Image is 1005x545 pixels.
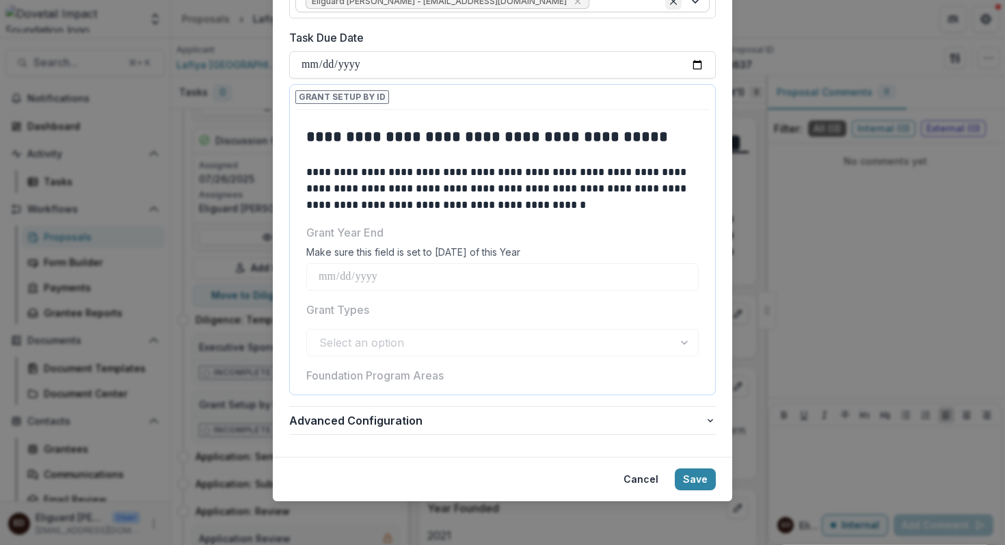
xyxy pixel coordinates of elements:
[289,407,716,434] button: Advanced Configuration
[306,389,699,406] div: Sector
[306,367,444,384] p: Foundation Program Areas
[615,468,667,490] button: Cancel
[306,224,384,241] p: Grant Year End
[295,90,389,104] span: Grant Setup by ID
[306,246,699,263] div: Make sure this field is set to [DATE] of this Year
[675,468,716,490] button: Save
[306,302,369,318] p: Grant Types
[289,412,705,429] span: Advanced Configuration
[289,29,708,46] label: Task Due Date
